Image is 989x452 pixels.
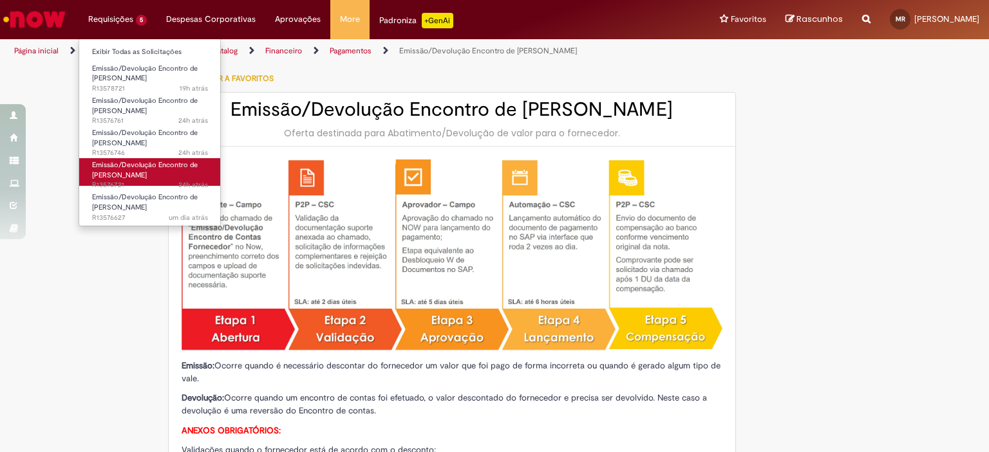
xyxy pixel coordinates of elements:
span: 24h atrás [178,148,208,158]
button: Adicionar a Favoritos [168,65,281,92]
span: Ocorre quando é necessário descontar do fornecedor um valor que foi pago de forma incorreta ou qu... [182,360,721,384]
a: Pagamentos [330,46,372,56]
time: 29/09/2025 13:06:44 [178,148,208,158]
span: Emissão/Devolução Encontro de [PERSON_NAME] [92,128,198,148]
span: 19h atrás [180,84,208,93]
span: um dia atrás [169,213,208,222]
a: Emissão/Devolução Encontro de [PERSON_NAME] [399,46,577,56]
span: R13576627 [92,213,208,223]
span: Rascunhos [796,13,843,25]
span: R13576761 [92,116,208,126]
span: R13578721 [92,84,208,94]
span: More [340,13,360,26]
span: 5 [136,15,147,26]
ul: Requisições [79,39,221,226]
span: Requisições [88,13,133,26]
a: Aberto R13576746 : Emissão/Devolução Encontro de Contas Fornecedor [79,126,221,154]
strong: Devolução: [182,392,224,403]
span: 24h atrás [178,180,208,190]
strong: Emissão: [182,360,214,371]
span: MR [896,15,905,23]
span: Ocorre quando um encontro de contas foi efetuado, o valor descontado do fornecedor e precisa ser ... [182,392,707,416]
div: Padroniza [379,13,453,28]
span: Adicionar a Favoritos [181,73,274,84]
a: Rascunhos [786,14,843,26]
a: Página inicial [14,46,59,56]
time: 29/09/2025 17:53:00 [180,84,208,93]
div: Oferta destinada para Abatimento/Devolução de valor para o fornecedor. [182,127,722,140]
span: Favoritos [731,13,766,26]
ul: Trilhas de página [10,39,650,63]
a: Financeiro [265,46,302,56]
span: Aprovações [275,13,321,26]
h2: Emissão/Devolução Encontro de [PERSON_NAME] [182,99,722,120]
span: 24h atrás [178,116,208,125]
span: Emissão/Devolução Encontro de [PERSON_NAME] [92,160,198,180]
a: Exibir Todas as Solicitações [79,45,221,59]
time: 29/09/2025 12:37:08 [169,213,208,222]
span: Emissão/Devolução Encontro de [PERSON_NAME] [92,64,198,84]
p: +GenAi [422,13,453,28]
span: [PERSON_NAME] [914,14,979,24]
span: R13576746 [92,148,208,158]
span: R13576721 [92,180,208,190]
strong: ANEXOS OBRIGATÓRIOS: [182,425,281,436]
a: Aberto R13576761 : Emissão/Devolução Encontro de Contas Fornecedor [79,94,221,122]
time: 29/09/2025 13:10:44 [178,116,208,125]
span: Emissão/Devolução Encontro de [PERSON_NAME] [92,96,198,116]
a: Aberto R13578721 : Emissão/Devolução Encontro de Contas Fornecedor [79,62,221,89]
span: Despesas Corporativas [166,13,256,26]
img: ServiceNow [1,6,68,32]
a: Aberto R13576721 : Emissão/Devolução Encontro de Contas Fornecedor [79,158,221,186]
a: Aberto R13576627 : Emissão/Devolução Encontro de Contas Fornecedor [79,190,221,218]
span: Emissão/Devolução Encontro de [PERSON_NAME] [92,192,198,212]
time: 29/09/2025 12:57:38 [178,180,208,190]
